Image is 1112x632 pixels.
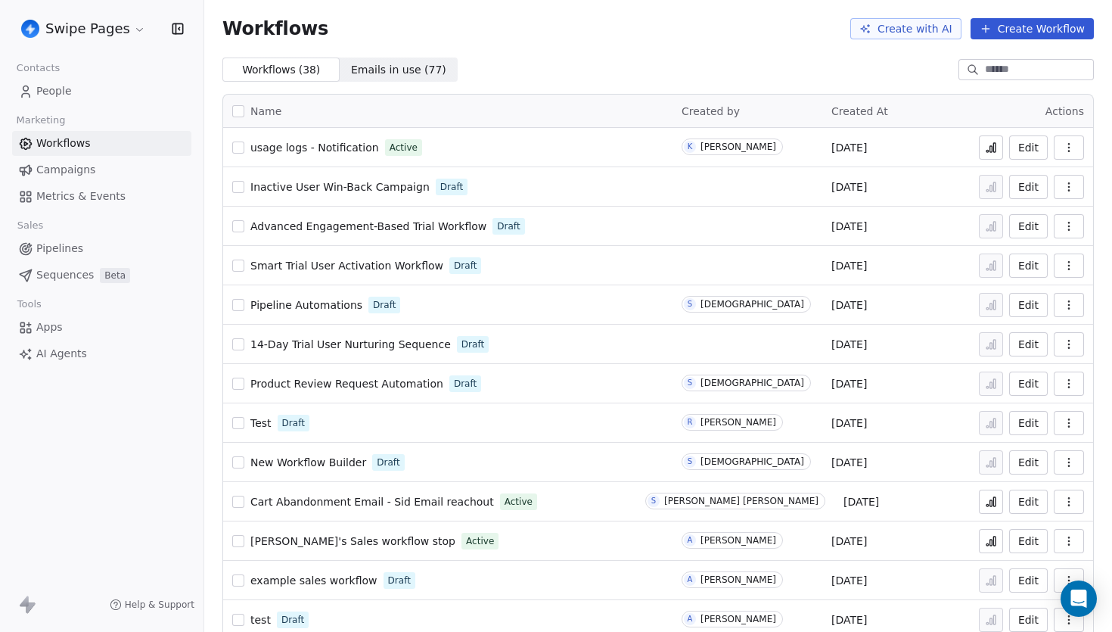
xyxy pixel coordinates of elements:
span: Active [390,141,418,154]
span: Cart Abandonment Email - Sid Email reachout [250,496,494,508]
span: usage logs - Notification [250,142,379,154]
span: Draft [377,456,399,469]
span: Created by [682,105,740,117]
div: [PERSON_NAME] [700,614,776,624]
div: [PERSON_NAME] [700,535,776,546]
button: Edit [1009,568,1048,593]
a: Pipelines [12,236,191,261]
button: Edit [1009,529,1048,553]
button: Edit [1009,214,1048,238]
span: [DATE] [831,376,867,391]
img: user_01J93QE9VH11XXZQZDP4TWZEES.jpg [21,20,39,38]
div: [PERSON_NAME] [700,417,776,428]
button: Swipe Pages [18,16,149,42]
div: R [688,416,693,428]
span: Product Review Request Automation [250,378,443,390]
button: Edit [1009,175,1048,199]
a: 14-Day Trial User Nurturing Sequence [250,337,451,352]
span: 14-Day Trial User Nurturing Sequence [250,338,451,350]
span: Draft [497,219,520,233]
a: New Workflow Builder [250,455,366,470]
a: SequencesBeta [12,263,191,288]
span: Draft [281,613,304,627]
span: [DATE] [831,258,867,273]
a: usage logs - Notification [250,140,379,155]
span: [DATE] [831,297,867,313]
span: Pipelines [36,241,83,257]
span: Apps [36,319,63,335]
span: Draft [454,259,477,272]
a: Edit [1009,332,1048,356]
a: People [12,79,191,104]
span: Draft [373,298,396,312]
div: S [688,456,692,468]
a: Test [250,416,272,431]
span: test [250,614,271,626]
span: Metrics & Events [36,188,126,204]
span: Active [466,534,494,548]
a: Edit [1009,411,1048,435]
a: Inactive User Win-Back Campaign [250,179,430,195]
span: Sales [11,214,50,237]
button: Edit [1009,450,1048,475]
span: AI Agents [36,346,87,362]
span: Help & Support [125,599,194,611]
div: S [688,377,692,389]
a: Apps [12,315,191,340]
a: [PERSON_NAME]'s Sales workflow stop [250,534,455,549]
span: Test [250,417,272,429]
span: Draft [282,416,305,430]
button: Edit [1009,608,1048,632]
span: Workflows [222,18,328,39]
button: Edit [1009,372,1048,396]
span: Inactive User Win-Back Campaign [250,181,430,193]
span: [DATE] [831,455,867,470]
span: Beta [100,268,130,283]
span: Pipeline Automations [250,299,362,311]
span: Emails in use ( 77 ) [351,62,446,78]
div: A [688,574,693,586]
div: [DEMOGRAPHIC_DATA] [700,378,804,388]
span: Workflows [36,135,91,151]
span: Contacts [10,57,67,79]
span: [DATE] [831,534,867,549]
a: Campaigns [12,157,191,182]
span: Created At [831,105,888,117]
a: example sales workflow [250,573,377,588]
div: A [688,613,693,625]
div: Open Intercom Messenger [1061,581,1097,617]
span: Campaigns [36,162,95,178]
button: Edit [1009,135,1048,160]
div: [DEMOGRAPHIC_DATA] [700,456,804,467]
span: Marketing [10,109,72,132]
div: A [688,534,693,546]
a: Advanced Engagement-Based Trial Workflow [250,219,486,234]
span: [DATE] [831,219,867,234]
span: Draft [454,377,477,391]
a: Product Review Request Automation [250,376,443,391]
span: Tools [11,293,48,316]
div: K [688,141,693,153]
button: Create Workflow [971,18,1094,39]
span: Actions [1045,105,1084,117]
div: [PERSON_NAME] [700,574,776,585]
button: Edit [1009,254,1048,278]
span: [DATE] [831,612,867,627]
span: [DATE] [831,337,867,352]
div: [PERSON_NAME] [PERSON_NAME] [664,496,818,506]
button: Edit [1009,490,1048,514]
span: example sales workflow [250,574,377,587]
span: Draft [440,180,463,194]
button: Create with AI [850,18,961,39]
div: [DEMOGRAPHIC_DATA] [700,299,804,310]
